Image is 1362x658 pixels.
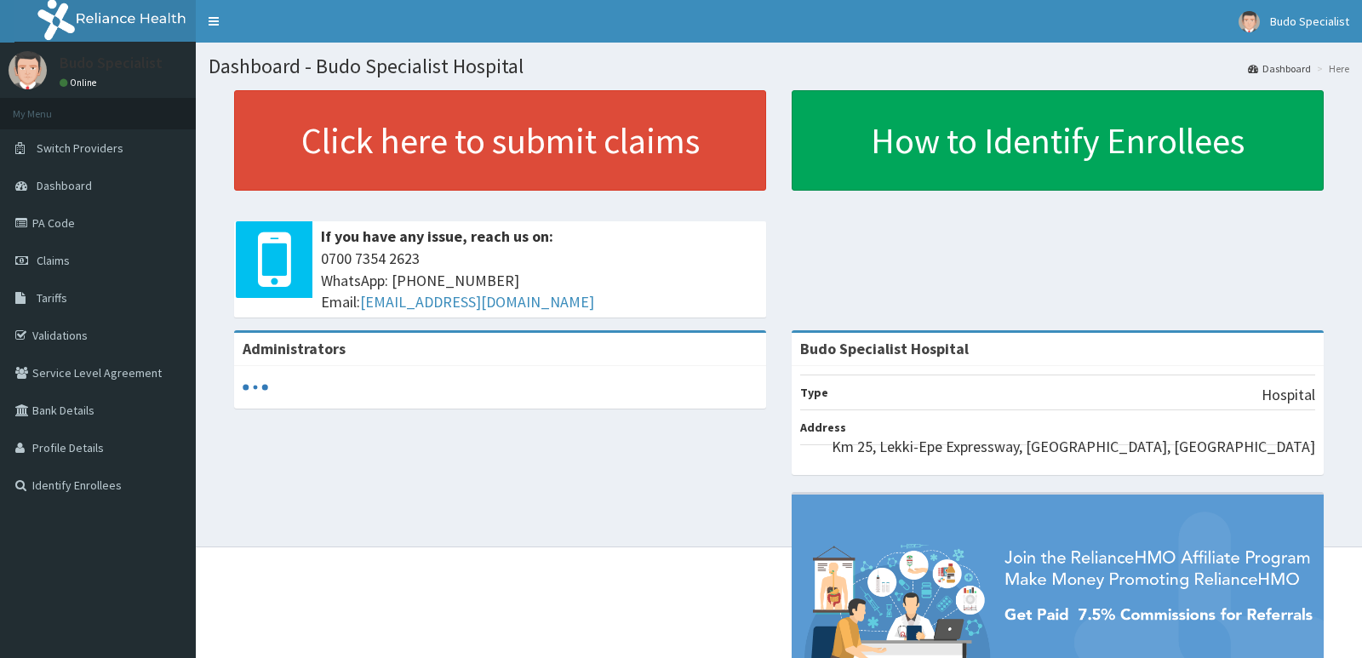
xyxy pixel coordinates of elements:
a: Dashboard [1248,61,1311,76]
span: Dashboard [37,178,92,193]
span: Budo Specialist [1270,14,1349,29]
img: User Image [9,51,47,89]
a: Online [60,77,100,89]
span: Claims [37,253,70,268]
a: [EMAIL_ADDRESS][DOMAIN_NAME] [360,292,594,312]
p: Budo Specialist [60,55,163,71]
b: Type [800,385,828,400]
h1: Dashboard - Budo Specialist Hospital [209,55,1349,77]
span: Tariffs [37,290,67,306]
a: How to Identify Enrollees [792,90,1324,191]
span: Switch Providers [37,140,123,156]
p: Hospital [1262,384,1315,406]
span: 0700 7354 2623 WhatsApp: [PHONE_NUMBER] Email: [321,248,758,313]
b: Administrators [243,339,346,358]
strong: Budo Specialist Hospital [800,339,969,358]
img: User Image [1239,11,1260,32]
li: Here [1313,61,1349,76]
b: If you have any issue, reach us on: [321,226,553,246]
b: Address [800,420,846,435]
a: Click here to submit claims [234,90,766,191]
svg: audio-loading [243,375,268,400]
p: Km 25, Lekki-Epe Expressway, [GEOGRAPHIC_DATA], [GEOGRAPHIC_DATA] [832,436,1315,458]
